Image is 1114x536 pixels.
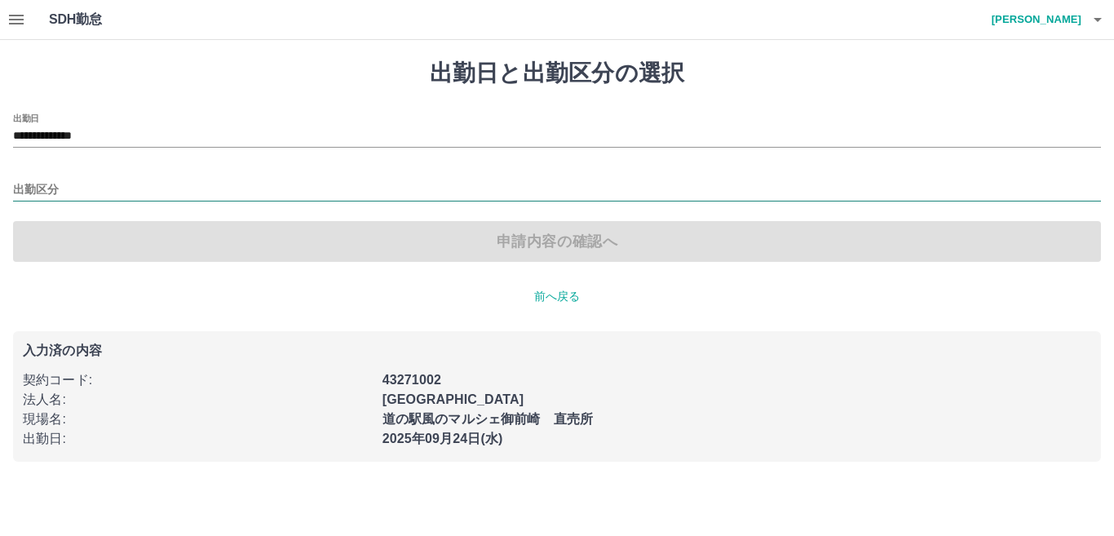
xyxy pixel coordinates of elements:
[382,392,524,406] b: [GEOGRAPHIC_DATA]
[382,373,441,387] b: 43271002
[23,429,373,449] p: 出勤日 :
[13,288,1101,305] p: 前へ戻る
[13,60,1101,87] h1: 出勤日と出勤区分の選択
[382,412,593,426] b: 道の駅風のマルシェ御前崎 直売所
[23,370,373,390] p: 契約コード :
[23,344,1091,357] p: 入力済の内容
[382,432,503,445] b: 2025年09月24日(水)
[23,410,373,429] p: 現場名 :
[13,112,39,124] label: 出勤日
[23,390,373,410] p: 法人名 :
